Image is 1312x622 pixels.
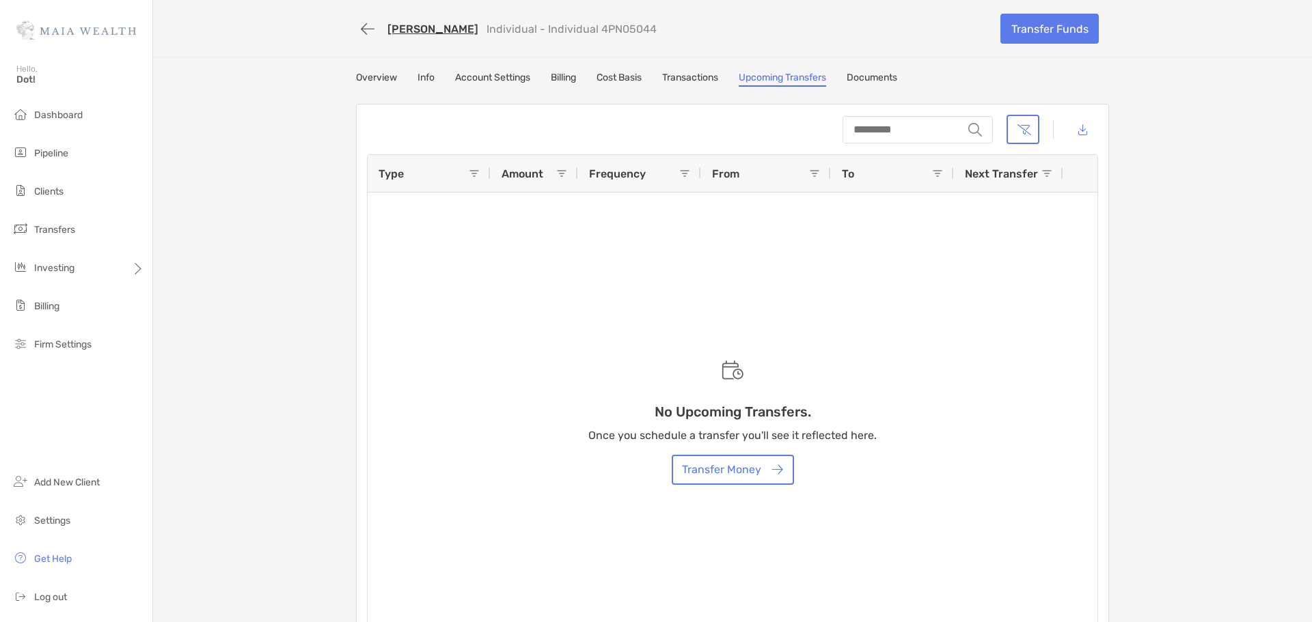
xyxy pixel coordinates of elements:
img: clients icon [12,182,29,199]
img: billing icon [12,297,29,313]
span: Settings [34,515,70,526]
img: firm-settings icon [12,335,29,352]
img: add_new_client icon [12,473,29,490]
img: pipeline icon [12,144,29,160]
a: Overview [356,72,397,87]
span: Billing [34,300,59,312]
a: Info [418,72,435,87]
span: Pipeline [34,147,68,159]
img: dashboard icon [12,106,29,122]
a: Transactions [662,72,718,87]
p: Once you schedule a transfer you'll see it reflected here. [588,427,877,444]
a: Upcoming Transfers [739,72,826,87]
span: Log out [34,591,67,603]
img: Zoe Logo [16,5,136,55]
span: Dashboard [34,109,83,121]
span: Firm Settings [34,339,92,350]
img: investing icon [12,259,29,275]
img: button icon [771,464,783,475]
a: Account Settings [455,72,530,87]
a: [PERSON_NAME] [387,23,478,36]
span: Transfers [34,224,75,236]
span: Clients [34,186,64,197]
img: get-help icon [12,550,29,566]
a: Billing [551,72,576,87]
span: Add New Client [34,477,100,488]
img: settings icon [12,511,29,528]
h3: No Upcoming Transfers. [655,404,811,420]
img: Empty state scheduled [722,361,743,380]
a: Transfer Funds [1000,14,1099,44]
button: Clear filters [1007,115,1039,144]
img: logout icon [12,588,29,604]
p: Individual - Individual 4PN05044 [487,23,657,36]
span: Dot! [16,74,144,85]
img: transfers icon [12,221,29,237]
span: Investing [34,262,74,274]
img: input icon [968,123,982,137]
a: Documents [847,72,897,87]
button: Transfer Money [672,455,794,485]
a: Cost Basis [597,72,642,87]
span: Get Help [34,553,72,565]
